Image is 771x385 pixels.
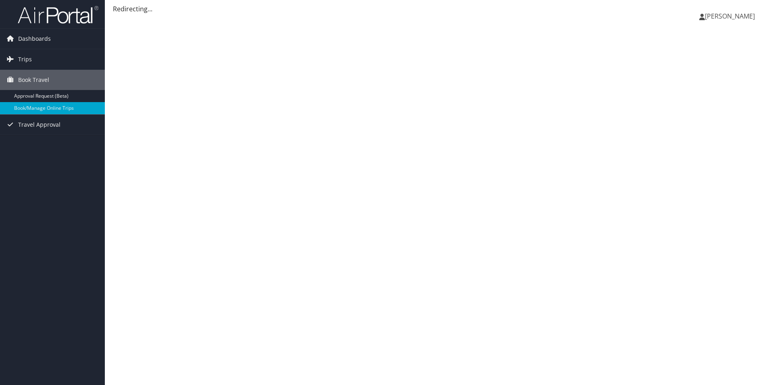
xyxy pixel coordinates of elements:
[113,4,763,14] div: Redirecting...
[699,4,763,28] a: [PERSON_NAME]
[18,70,49,90] span: Book Travel
[18,115,60,135] span: Travel Approval
[18,49,32,69] span: Trips
[705,12,755,21] span: [PERSON_NAME]
[18,29,51,49] span: Dashboards
[18,5,98,24] img: airportal-logo.png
